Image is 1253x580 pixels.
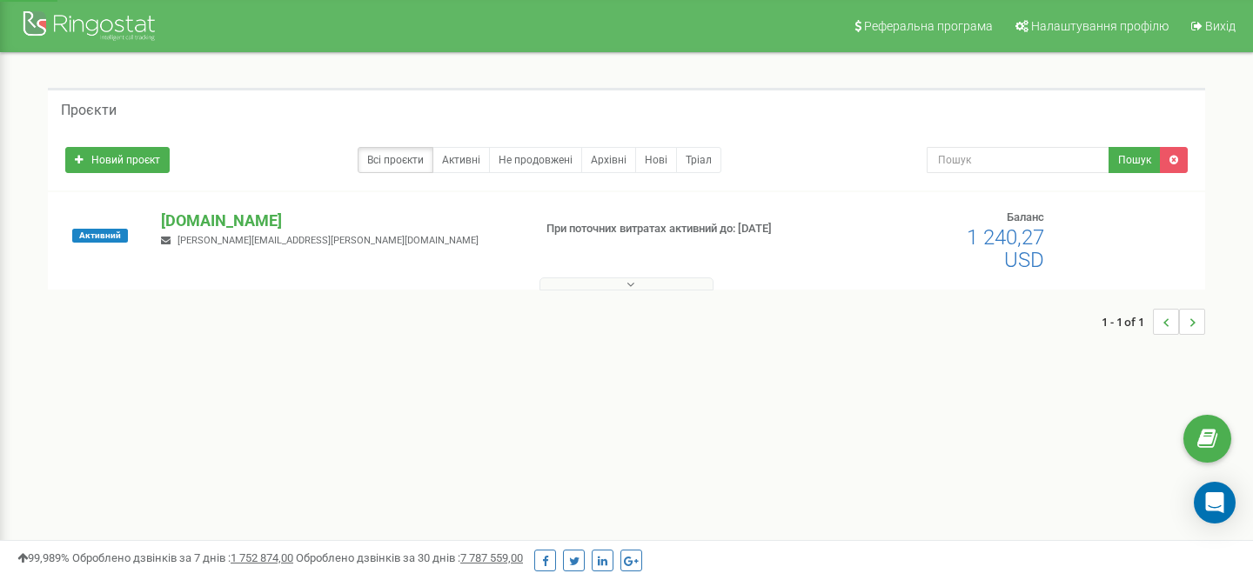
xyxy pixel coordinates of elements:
[65,147,170,173] a: Новий проєкт
[1194,482,1236,523] div: Open Intercom Messenger
[1007,210,1044,223] span: Баланс
[967,225,1044,272] span: 1 240,27 USD
[1031,19,1169,33] span: Налаштування профілю
[489,147,582,173] a: Не продовжені
[927,147,1109,173] input: Пошук
[61,103,117,118] h5: Проєкти
[1102,291,1205,352] nav: ...
[432,147,490,173] a: Активні
[1102,309,1153,335] span: 1 - 1 of 1
[358,147,433,173] a: Всі проєкти
[460,551,523,564] u: 7 787 559,00
[231,551,293,564] u: 1 752 874,00
[864,19,993,33] span: Реферальна програма
[676,147,721,173] a: Тріал
[296,551,523,564] span: Оброблено дзвінків за 30 днів :
[72,551,293,564] span: Оброблено дзвінків за 7 днів :
[161,210,518,232] p: [DOMAIN_NAME]
[635,147,677,173] a: Нові
[17,551,70,564] span: 99,989%
[1109,147,1161,173] button: Пошук
[581,147,636,173] a: Архівні
[178,235,479,246] span: [PERSON_NAME][EMAIL_ADDRESS][PERSON_NAME][DOMAIN_NAME]
[546,221,807,237] p: При поточних витратах активний до: [DATE]
[1205,19,1236,33] span: Вихід
[72,229,128,243] span: Активний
